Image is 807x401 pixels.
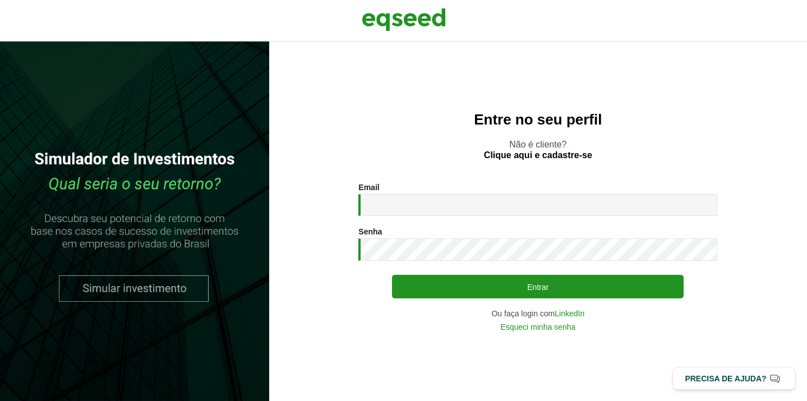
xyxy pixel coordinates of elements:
[358,183,379,191] label: Email
[292,139,785,160] p: Não é cliente?
[362,6,446,34] img: EqSeed Logo
[392,275,684,298] button: Entrar
[358,228,382,236] label: Senha
[358,310,717,317] div: Ou faça login com
[292,112,785,128] h2: Entre no seu perfil
[555,310,584,317] a: LinkedIn
[500,323,575,331] a: Esqueci minha senha
[484,151,592,160] a: Clique aqui e cadastre-se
